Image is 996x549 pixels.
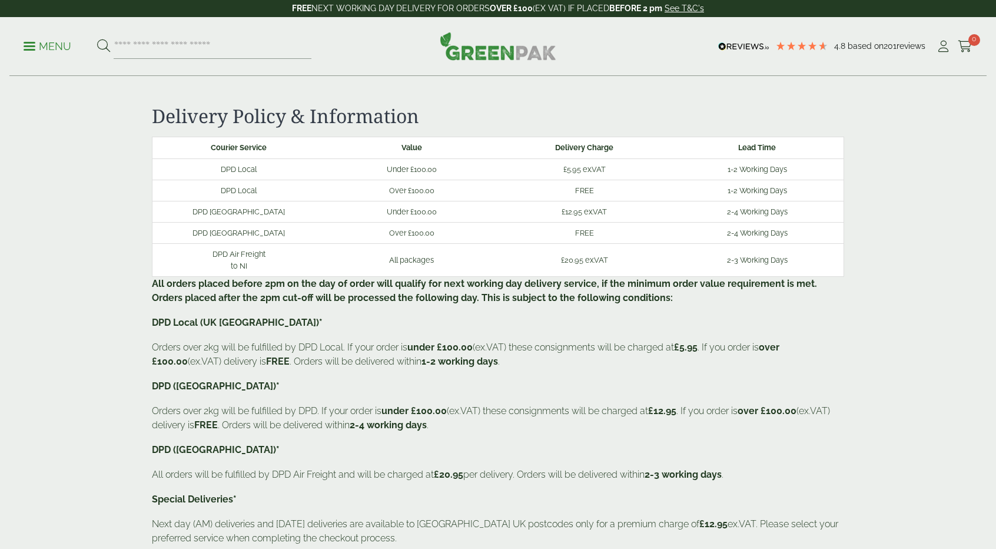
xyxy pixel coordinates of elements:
b: over £100.00 [152,342,779,367]
b: over £100.00 [738,405,796,416]
td: 2-4 Working Days [671,223,844,244]
th: Courier Service [152,137,326,158]
b: £20.95 [434,469,463,480]
th: Delivery Charge [498,137,671,158]
b: 1-2 working days [421,356,498,367]
b: 2-4 working days [350,419,427,431]
b: FREE [266,356,290,367]
p: Orders over 2kg will be fulfilled by DPD Local. If your order is (ex.VAT) these consignments will... [152,340,844,369]
td: 1-2 Working Days [671,180,844,201]
td: £20.95 ex.VAT [498,244,671,276]
td: FREE [498,223,671,244]
td: Over £100.00 [325,180,498,201]
th: Value [325,137,498,158]
strong: £12.95 [699,518,728,530]
strong: BEFORE 2 pm [609,4,662,13]
p: All orders will be fulfilled by DPD Air Freight and will be charged at per delivery. Orders will ... [152,468,844,482]
img: GreenPak Supplies [440,32,556,60]
td: DPD Local [152,158,326,180]
td: 2-4 Working Days [671,201,844,222]
td: DPD [GEOGRAPHIC_DATA] [152,201,326,222]
td: £12.95 ex.VAT [498,201,671,222]
td: FREE [498,180,671,201]
a: 0 [958,38,972,55]
b: £5.95 [674,342,698,353]
td: DPD Air Freight to NI [152,244,326,276]
b: 2-3 working days [645,469,722,480]
p: Orders over 2kg will be fulfilled by DPD. If your order is (ex.VAT) these consignments will be ch... [152,404,844,432]
b: DPD Local (UK [GEOGRAPHIC_DATA])* [152,317,323,328]
i: My Account [936,41,951,52]
td: 2-3 Working Days [671,244,844,276]
td: Over £100.00 [325,223,498,244]
td: All packages [325,244,498,276]
div: 4.79 Stars [775,41,828,51]
span: 0 [968,34,980,46]
b: £12.95 [648,405,676,416]
i: Cart [958,41,972,52]
span: Based on [848,41,884,51]
span: 201 [884,41,897,51]
strong: OVER £100 [490,4,533,13]
strong: FREE [292,4,311,13]
td: Under £100.00 [325,158,498,180]
a: See T&C's [665,4,704,13]
b: All orders placed before 2pm on the day of order will qualify for next working day delivery servi... [152,278,817,303]
td: 1-2 Working Days [671,158,844,180]
td: £5.95 ex.VAT [498,158,671,180]
span: 4.8 [834,41,848,51]
b: DPD ([GEOGRAPHIC_DATA])* [152,444,280,455]
td: Under £100.00 [325,201,498,222]
span: reviews [897,41,925,51]
p: Menu [24,39,71,54]
h2: Delivery Policy & Information [152,105,844,127]
td: DPD [GEOGRAPHIC_DATA] [152,223,326,244]
b: under £100.00 [407,342,473,353]
b: under £100.00 [381,405,447,416]
b: DPD ([GEOGRAPHIC_DATA])* [152,381,280,392]
a: Menu [24,39,71,51]
th: Lead Time [671,137,844,158]
b: Special Deliveries* [152,494,237,505]
b: FREE [194,419,218,431]
td: DPD Local [152,180,326,201]
img: REVIEWS.io [718,42,769,51]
